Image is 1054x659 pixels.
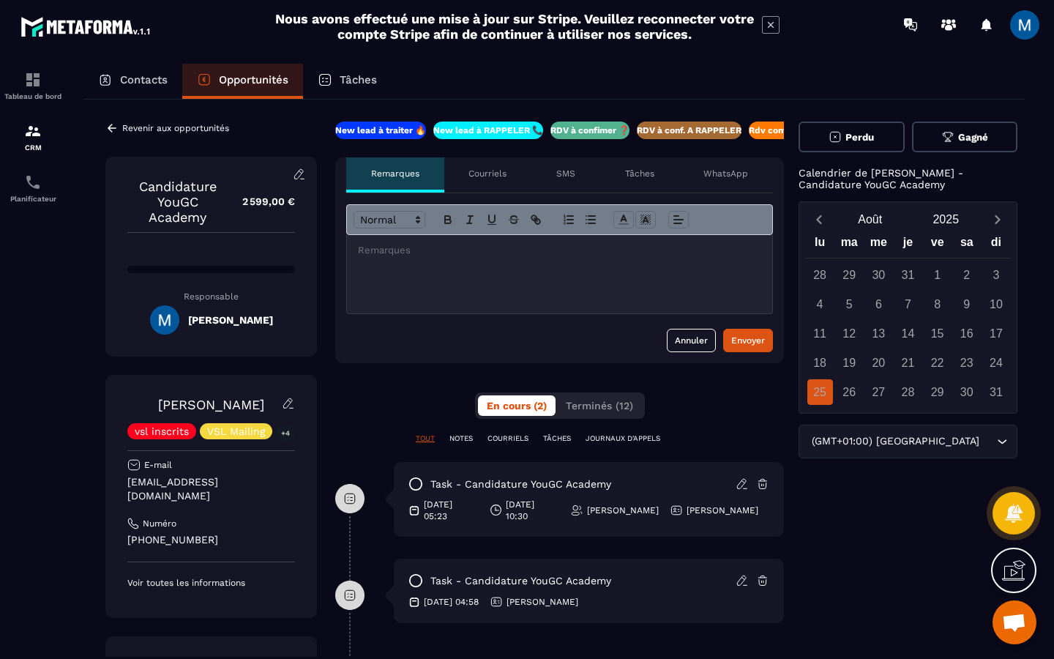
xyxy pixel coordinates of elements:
p: Tableau de bord [4,92,62,100]
div: 29 [924,379,950,405]
div: lu [805,232,834,258]
p: New lead à traiter 🔥 [335,124,426,136]
div: 21 [895,350,921,376]
div: 20 [866,350,892,376]
p: [PHONE_NUMBER] [127,533,295,547]
div: je [893,232,922,258]
p: +4 [276,425,295,441]
span: (GMT+01:00) [GEOGRAPHIC_DATA] [808,433,982,450]
p: New lead à RAPPELER 📞 [433,124,543,136]
p: COURRIELS [487,433,528,444]
div: 15 [924,321,950,346]
a: [PERSON_NAME] [158,397,264,412]
div: 17 [983,321,1009,346]
div: 31 [895,262,921,288]
div: 5 [837,291,862,317]
p: Calendrier de [PERSON_NAME] - Candidature YouGC Academy [799,167,1017,190]
div: 6 [866,291,892,317]
div: di [982,232,1011,258]
p: Opportunités [219,73,288,86]
div: 29 [837,262,862,288]
p: JOURNAUX D'APPELS [586,433,660,444]
div: 14 [895,321,921,346]
div: 26 [837,379,862,405]
div: 13 [866,321,892,346]
a: formationformationCRM [4,111,62,163]
p: RDV à conf. A RAPPELER [637,124,741,136]
button: Envoyer [723,329,773,352]
span: Gagné [958,132,988,143]
div: 27 [866,379,892,405]
p: [DATE] 04:58 [424,596,479,608]
p: WhatsApp [703,168,748,179]
div: ma [834,232,864,258]
div: 25 [807,379,833,405]
div: Search for option [799,425,1017,458]
a: Ouvrir le chat [993,600,1036,644]
button: Gagné [912,122,1018,152]
span: Terminés (12) [566,400,633,412]
p: Candidature YouGC Academy [127,179,228,225]
p: Rdv confirmé ✅ [749,124,819,136]
div: 11 [807,321,833,346]
div: 16 [954,321,979,346]
p: Courriels [468,168,507,179]
a: Contacts [83,64,182,99]
p: RDV à confimer ❓ [550,124,629,136]
p: NOTES [449,433,473,444]
p: task - Candidature YouGC Academy [430,574,611,588]
button: Open years overlay [908,206,984,232]
button: Terminés (12) [557,395,642,416]
span: En cours (2) [487,400,547,412]
p: CRM [4,144,62,152]
p: Remarques [371,168,419,179]
button: Open months overlay [832,206,908,232]
p: Tâches [625,168,654,179]
span: Perdu [845,132,874,143]
p: [DATE] 10:30 [506,499,559,522]
img: formation [24,71,42,89]
div: 28 [895,379,921,405]
div: me [864,232,893,258]
div: Calendar wrapper [805,232,1011,405]
div: 2 [954,262,979,288]
h5: [PERSON_NAME] [188,314,273,326]
div: 12 [837,321,862,346]
a: Tâches [303,64,392,99]
p: SMS [556,168,575,179]
div: 28 [807,262,833,288]
img: logo [20,13,152,40]
div: 18 [807,350,833,376]
div: Envoyer [731,333,765,348]
button: En cours (2) [478,395,556,416]
p: Numéro [143,518,176,529]
p: Revenir aux opportunités [122,123,229,133]
div: 23 [954,350,979,376]
p: Contacts [120,73,168,86]
p: E-mail [144,459,172,471]
h2: Nous avons effectué une mise à jour sur Stripe. Veuillez reconnecter votre compte Stripe afin de ... [274,11,755,42]
p: Tâches [340,73,377,86]
p: TÂCHES [543,433,571,444]
p: Planificateur [4,195,62,203]
div: 9 [954,291,979,317]
div: 1 [924,262,950,288]
p: [PERSON_NAME] [687,505,758,516]
p: [PERSON_NAME] [587,505,659,516]
a: formationformationTableau de bord [4,60,62,111]
p: vsl inscrits [135,426,189,436]
div: ve [923,232,952,258]
p: TOUT [416,433,435,444]
div: 24 [983,350,1009,376]
button: Perdu [799,122,905,152]
img: formation [24,122,42,140]
img: scheduler [24,174,42,191]
p: 2 599,00 € [228,187,295,216]
div: 31 [983,379,1009,405]
div: 4 [807,291,833,317]
p: [DATE] 05:23 [424,499,479,522]
p: VSL Mailing [207,426,265,436]
div: 8 [924,291,950,317]
button: Annuler [667,329,716,352]
div: 22 [924,350,950,376]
